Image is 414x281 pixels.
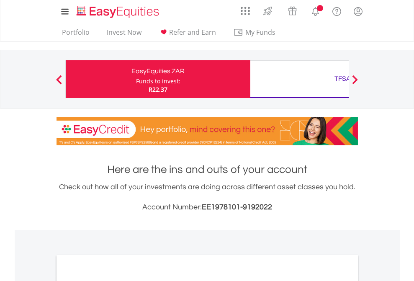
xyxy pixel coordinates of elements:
div: EasyEquities ZAR [71,65,245,77]
img: vouchers-v2.svg [285,4,299,18]
img: thrive-v2.svg [261,4,275,18]
a: Vouchers [280,2,305,18]
a: FAQ's and Support [326,2,347,19]
a: Portfolio [59,28,93,41]
span: Refer and Earn [169,28,216,37]
span: R22.37 [149,85,167,93]
img: grid-menu-icon.svg [241,6,250,15]
img: EasyEquities_Logo.png [75,5,162,19]
span: My Funds [233,27,288,38]
a: Notifications [305,2,326,19]
button: Previous [51,79,67,88]
a: Home page [73,2,162,19]
a: Invest Now [103,28,145,41]
button: Next [347,79,363,88]
div: Funds to invest: [136,77,180,85]
a: My Profile [347,2,369,21]
a: Refer and Earn [155,28,219,41]
span: EE1978101-9192022 [202,203,272,211]
h1: Here are the ins and outs of your account [57,162,358,177]
div: Check out how all of your investments are doing across different asset classes you hold. [57,181,358,213]
h3: Account Number: [57,201,358,213]
a: AppsGrid [235,2,255,15]
img: EasyCredit Promotion Banner [57,117,358,145]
